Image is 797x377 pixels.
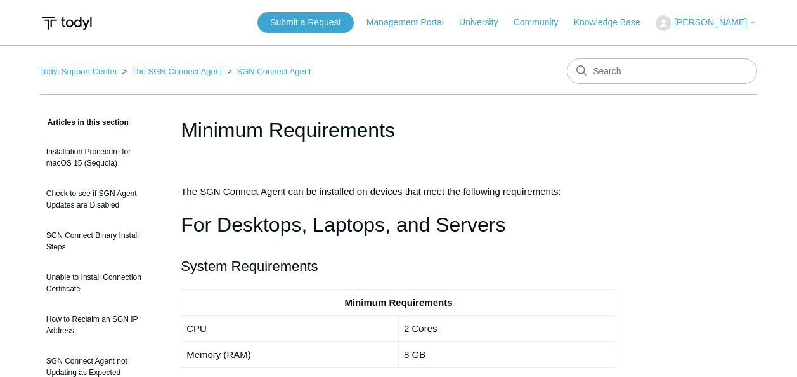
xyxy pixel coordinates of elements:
[40,265,162,301] a: Unable to Install Connection Certificate
[237,67,311,76] a: SGN Connect Agent
[574,16,653,29] a: Knowledge Base
[132,67,223,76] a: The SGN Connect Agent
[40,140,162,175] a: Installation Procedure for macOS 15 (Sequoia)
[257,12,353,33] a: Submit a Request
[398,341,616,367] td: 8 GB
[181,115,616,145] h1: Minimum Requirements
[224,67,311,76] li: SGN Connect Agent
[674,17,747,27] span: [PERSON_NAME]
[181,315,399,341] td: CPU
[366,16,457,29] a: Management Portal
[514,16,571,29] a: Community
[656,15,757,31] button: [PERSON_NAME]
[181,341,399,367] td: Memory (RAM)
[181,186,561,197] span: The SGN Connect Agent can be installed on devices that meet the following requirements:
[40,67,117,76] a: Todyl Support Center
[181,258,318,274] span: System Requirements
[40,67,120,76] li: Todyl Support Center
[40,11,94,35] img: Todyl Support Center Help Center home page
[40,223,162,259] a: SGN Connect Binary Install Steps
[40,182,162,217] a: Check to see if SGN Agent Updates are Disabled
[398,315,616,341] td: 2 Cores
[567,58,757,84] input: Search
[459,16,510,29] a: University
[344,297,452,308] strong: Minimum Requirements
[40,307,162,343] a: How to Reclaim an SGN IP Address
[40,118,129,127] span: Articles in this section
[181,213,505,236] span: For Desktops, Laptops, and Servers
[120,67,225,76] li: The SGN Connect Agent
